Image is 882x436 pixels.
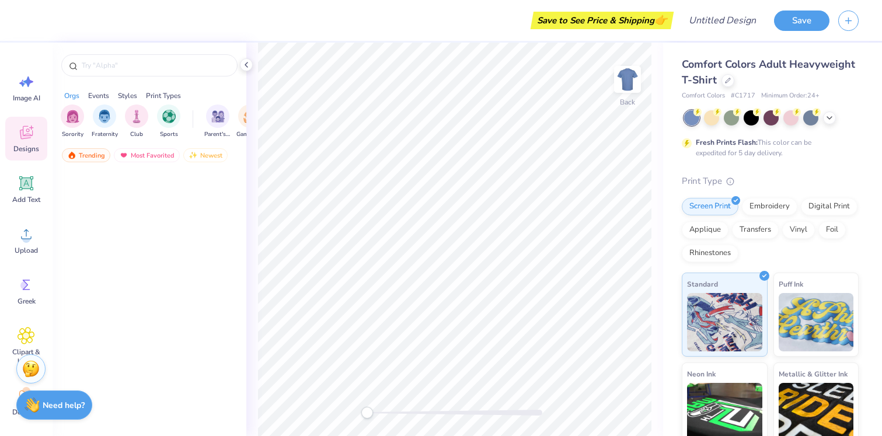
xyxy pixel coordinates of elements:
button: filter button [61,104,84,139]
span: Comfort Colors Adult Heavyweight T-Shirt [682,57,855,87]
img: newest.gif [189,151,198,159]
span: Standard [687,278,718,290]
div: Accessibility label [361,407,373,418]
span: Sorority [62,130,83,139]
div: Print Types [146,90,181,101]
div: Save to See Price & Shipping [534,12,671,29]
div: Back [620,97,635,107]
span: Puff Ink [779,278,803,290]
div: Print Type [682,175,859,188]
button: filter button [204,104,231,139]
span: Image AI [13,93,40,103]
div: Trending [62,148,110,162]
span: Clipart & logos [7,347,46,366]
button: Save [774,11,829,31]
img: Game Day Image [243,110,257,123]
div: Transfers [732,221,779,239]
span: Fraternity [92,130,118,139]
div: filter for Game Day [236,104,263,139]
span: Greek [18,297,36,306]
img: most_fav.gif [119,151,128,159]
div: filter for Parent's Weekend [204,104,231,139]
img: trending.gif [67,151,76,159]
div: filter for Club [125,104,148,139]
img: Sorority Image [66,110,79,123]
img: Standard [687,293,762,351]
img: Fraternity Image [98,110,111,123]
span: Upload [15,246,38,255]
img: Parent's Weekend Image [211,110,225,123]
span: # C1717 [731,91,755,101]
span: Minimum Order: 24 + [761,91,820,101]
span: Designs [13,144,39,154]
img: Back [616,68,639,91]
button: filter button [92,104,118,139]
div: filter for Sorority [61,104,84,139]
span: Metallic & Glitter Ink [779,368,848,380]
div: filter for Fraternity [92,104,118,139]
div: Embroidery [742,198,797,215]
img: Puff Ink [779,293,854,351]
input: Untitled Design [679,9,765,32]
span: Comfort Colors [682,91,725,101]
img: Sports Image [162,110,176,123]
span: Game Day [236,130,263,139]
div: Vinyl [782,221,815,239]
span: Neon Ink [687,368,716,380]
div: Styles [118,90,137,101]
div: Screen Print [682,198,738,215]
div: Rhinestones [682,245,738,262]
strong: Fresh Prints Flash: [696,138,758,147]
span: Club [130,130,143,139]
span: 👉 [654,13,667,27]
div: Orgs [64,90,79,101]
span: Decorate [12,407,40,417]
button: filter button [157,104,180,139]
div: filter for Sports [157,104,180,139]
div: Digital Print [801,198,857,215]
button: filter button [125,104,148,139]
span: Add Text [12,195,40,204]
img: Club Image [130,110,143,123]
div: Foil [818,221,846,239]
div: Events [88,90,109,101]
div: Most Favorited [114,148,180,162]
span: Sports [160,130,178,139]
div: Newest [183,148,228,162]
input: Try "Alpha" [81,60,230,71]
div: Applique [682,221,728,239]
button: filter button [236,104,263,139]
span: Parent's Weekend [204,130,231,139]
strong: Need help? [43,400,85,411]
div: This color can be expedited for 5 day delivery. [696,137,839,158]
